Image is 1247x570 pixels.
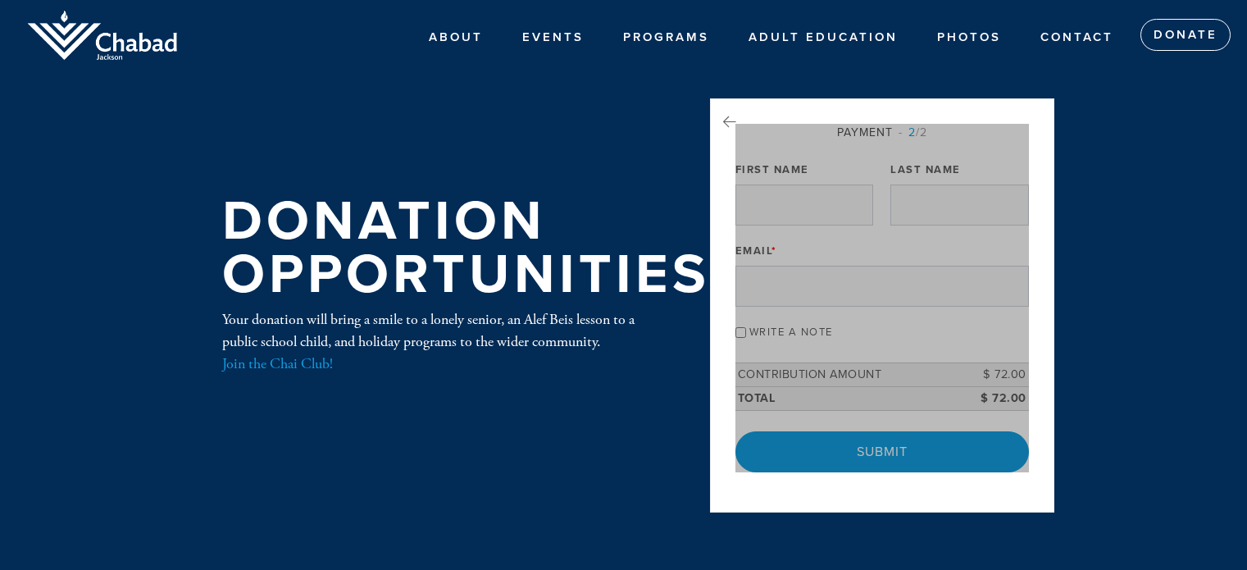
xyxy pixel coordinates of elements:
[222,354,333,373] a: Join the Chai Club!
[925,21,1013,52] a: Photos
[510,21,596,52] a: Events
[222,195,710,301] h1: Donation Opportunities
[222,308,657,375] div: Your donation will bring a smile to a lonely senior, an Alef Beis lesson to a public school child...
[1028,21,1126,52] a: Contact
[1140,19,1231,52] a: Donate
[25,8,180,63] img: Jackson%20Logo_0.png
[611,21,721,52] a: PROGRAMS
[416,21,495,52] a: ABOUT
[736,21,910,52] a: Adult Education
